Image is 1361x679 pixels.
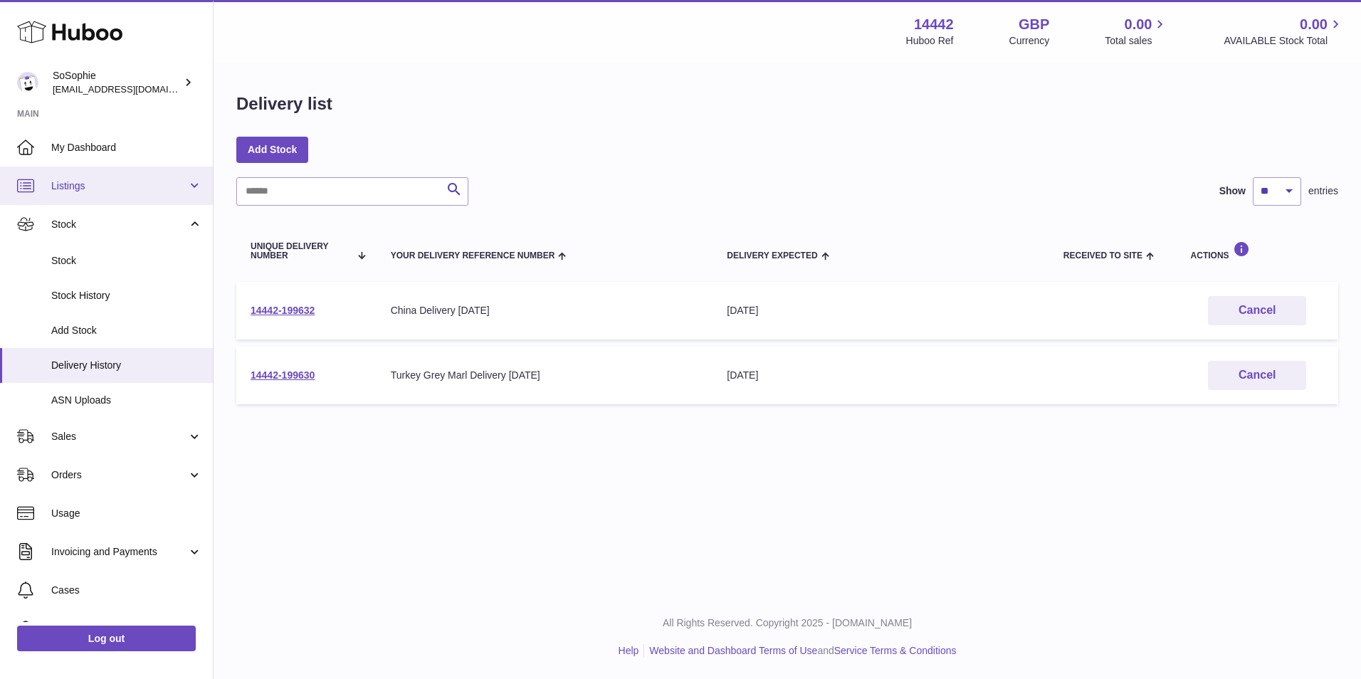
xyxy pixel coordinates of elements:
a: Service Terms & Conditions [834,645,957,656]
div: Huboo Ref [906,34,954,48]
span: Stock [51,218,187,231]
span: [EMAIL_ADDRESS][DOMAIN_NAME] [53,83,209,95]
span: Orders [51,468,187,482]
span: Usage [51,507,202,520]
span: 0.00 [1125,15,1152,34]
div: [DATE] [727,304,1035,317]
li: and [644,644,956,658]
a: Log out [17,626,196,651]
span: Delivery History [51,359,202,372]
a: Website and Dashboard Terms of Use [649,645,817,656]
img: internalAdmin-14442@internal.huboo.com [17,72,38,93]
div: Actions [1191,241,1324,260]
a: 0.00 AVAILABLE Stock Total [1224,15,1344,48]
h1: Delivery list [236,93,332,115]
div: [DATE] [727,369,1035,382]
div: SoSophie [53,69,181,96]
span: ASN Uploads [51,394,202,407]
span: Stock History [51,289,202,302]
span: Invoicing and Payments [51,545,187,559]
span: Your Delivery Reference Number [391,251,555,260]
button: Cancel [1208,296,1306,325]
strong: GBP [1019,15,1049,34]
a: Add Stock [236,137,308,162]
strong: 14442 [914,15,954,34]
p: All Rights Reserved. Copyright 2025 - [DOMAIN_NAME] [225,616,1350,630]
span: AVAILABLE Stock Total [1224,34,1344,48]
span: Delivery Expected [727,251,817,260]
button: Cancel [1208,361,1306,390]
a: 14442-199632 [251,305,315,316]
span: Add Stock [51,324,202,337]
span: 0.00 [1300,15,1328,34]
a: 14442-199630 [251,369,315,381]
span: entries [1308,184,1338,198]
span: Received to Site [1063,251,1142,260]
a: Help [619,645,639,656]
div: China Delivery [DATE] [391,304,699,317]
span: My Dashboard [51,141,202,154]
span: Stock [51,254,202,268]
span: Cases [51,584,202,597]
span: Unique Delivery Number [251,242,350,260]
div: Currency [1009,34,1050,48]
span: Sales [51,430,187,443]
label: Show [1219,184,1246,198]
span: Total sales [1105,34,1168,48]
span: Listings [51,179,187,193]
a: 0.00 Total sales [1105,15,1168,48]
div: Turkey Grey Marl Delivery [DATE] [391,369,699,382]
